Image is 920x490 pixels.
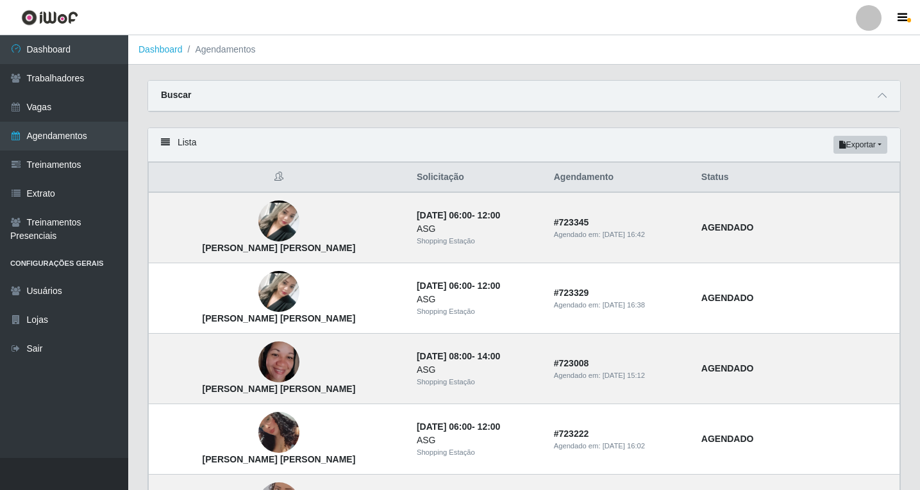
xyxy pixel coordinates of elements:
[417,236,539,247] div: Shopping Estação
[161,90,191,100] strong: Buscar
[833,136,887,154] button: Exportar
[417,363,539,377] div: ASG
[554,441,686,452] div: Agendado em:
[138,44,183,54] a: Dashboard
[203,313,356,323] strong: [PERSON_NAME] [PERSON_NAME]
[603,442,645,450] time: [DATE] 16:02
[258,176,299,266] img: Maria José da Costa Barela
[417,447,539,458] div: Shopping Estação
[701,363,754,373] strong: AGENDADO
[554,429,589,439] strong: # 723222
[478,210,501,220] time: 12:00
[417,210,500,220] strong: -
[417,434,539,447] div: ASG
[554,229,686,240] div: Agendado em:
[417,421,472,432] time: [DATE] 06:00
[701,434,754,444] strong: AGENDADO
[603,372,645,379] time: [DATE] 15:12
[21,10,78,26] img: CoreUI Logo
[554,288,589,298] strong: # 723329
[417,222,539,236] div: ASG
[203,384,356,394] strong: [PERSON_NAME] [PERSON_NAME]
[417,421,500,432] strong: -
[554,300,686,311] div: Agendado em:
[554,358,589,368] strong: # 723008
[546,163,694,193] th: Agendamento
[417,351,472,361] time: [DATE] 08:00
[203,243,356,253] strong: [PERSON_NAME] [PERSON_NAME]
[183,43,256,56] li: Agendamentos
[417,377,539,388] div: Shopping Estação
[203,454,356,464] strong: [PERSON_NAME] [PERSON_NAME]
[128,35,920,65] nav: breadcrumb
[554,217,589,227] strong: # 723345
[417,281,472,291] time: [DATE] 06:00
[478,281,501,291] time: 12:00
[701,222,754,233] strong: AGENDADO
[417,306,539,317] div: Shopping Estação
[701,293,754,303] strong: AGENDADO
[417,281,500,291] strong: -
[478,421,501,432] time: 12:00
[417,293,539,306] div: ASG
[148,128,900,162] div: Lista
[554,370,686,381] div: Agendado em:
[603,231,645,238] time: [DATE] 16:42
[258,325,299,398] img: Rafaela de frança Barbosa
[258,246,299,337] img: Maria José da Costa Barela
[603,301,645,309] time: [DATE] 16:38
[417,351,500,361] strong: -
[258,393,299,473] img: Elida da Silva Santiago
[478,351,501,361] time: 14:00
[417,210,472,220] time: [DATE] 06:00
[409,163,546,193] th: Solicitação
[694,163,900,193] th: Status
